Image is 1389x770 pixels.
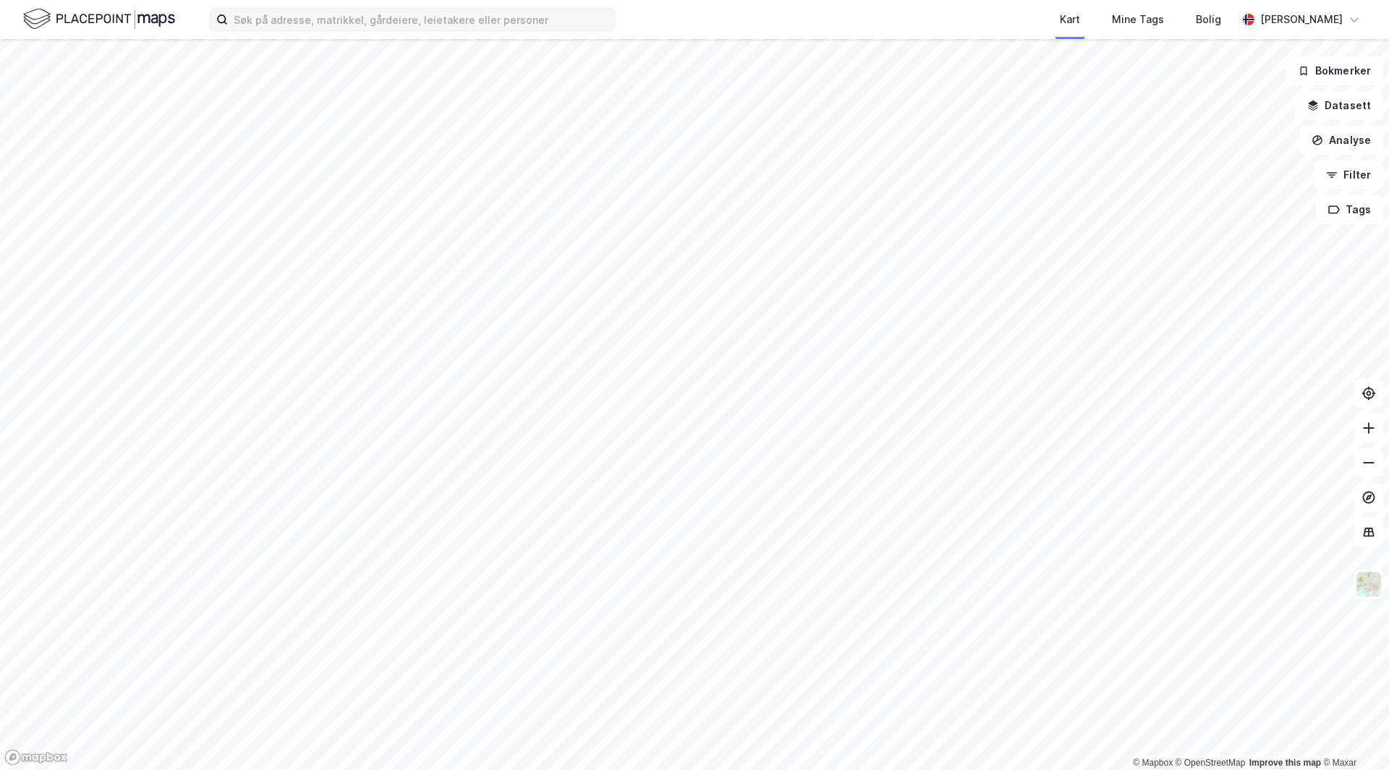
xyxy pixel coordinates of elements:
div: Bolig [1196,11,1221,28]
div: Kontrollprogram for chat [1317,701,1389,770]
div: Kart [1060,11,1080,28]
img: logo.f888ab2527a4732fd821a326f86c7f29.svg [23,7,175,32]
div: [PERSON_NAME] [1260,11,1343,28]
div: Mine Tags [1112,11,1164,28]
iframe: Chat Widget [1317,701,1389,770]
input: Søk på adresse, matrikkel, gårdeiere, leietakere eller personer [228,9,614,30]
